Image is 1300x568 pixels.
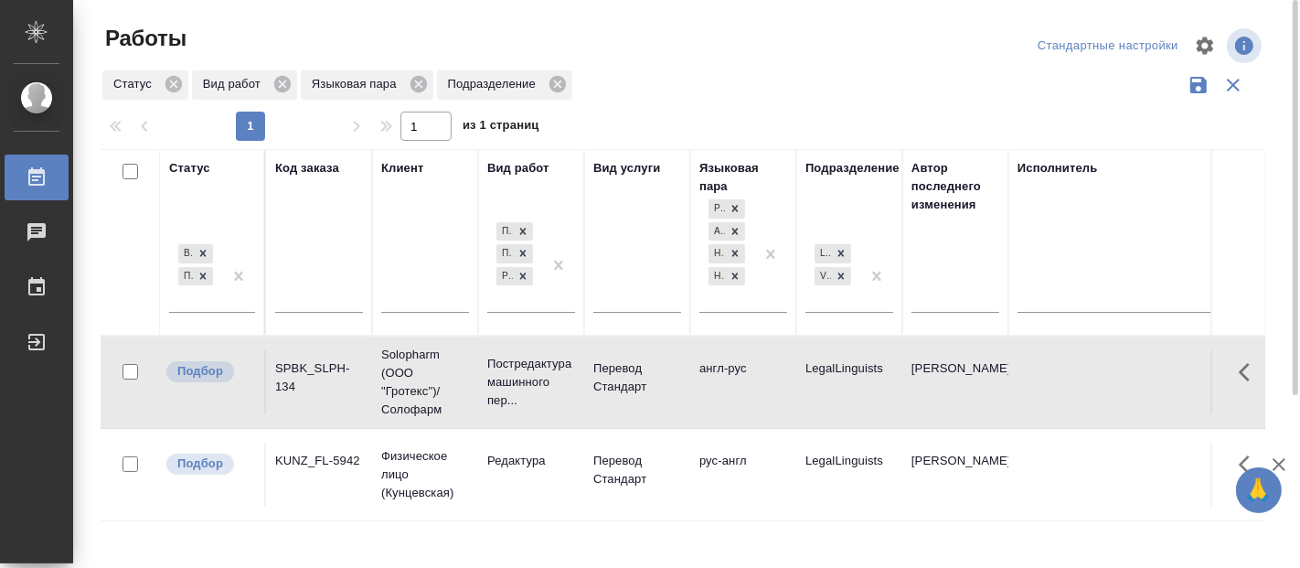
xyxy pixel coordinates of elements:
div: LegalLinguists, VIP клиенты [813,265,853,288]
div: LegalLinguists, VIP клиенты [813,242,853,265]
div: Перевод [496,222,513,241]
span: 🙏 [1243,471,1274,509]
div: Языковая пара [699,159,787,196]
span: Работы [101,24,186,53]
div: рус-англ, англ-рус, нем-рус, нем-англ [707,242,747,265]
p: Перевод Стандарт [593,359,681,396]
p: Solopharm (ООО "Гротекс")/Солофарм [381,346,469,419]
button: Сбросить фильтры [1216,68,1251,102]
div: нем-англ [709,267,725,286]
div: Автор последнего изменения [911,159,999,214]
span: из 1 страниц [463,114,539,141]
div: рус-англ [709,199,725,219]
td: англ-рус [690,350,796,414]
p: Физическое лицо (Кунцевская) [381,447,469,502]
div: Можно подбирать исполнителей [165,359,255,384]
div: Исполнитель [1018,159,1098,177]
div: Код заказа [275,159,339,177]
div: KUNZ_FL-5942 [275,452,363,470]
div: В ожидании [178,244,193,263]
div: Перевод, Постредактура машинного перевода, Редактура [495,242,535,265]
td: [PERSON_NAME] [902,443,1008,507]
div: Вид работ [192,70,297,100]
div: Редактура [496,267,513,286]
p: Подбор [177,455,223,473]
div: split button [1033,32,1183,60]
div: Статус [169,159,210,177]
div: Подразделение [437,70,572,100]
p: Постредактура машинного пер... [487,355,575,410]
div: рус-англ, англ-рус, нем-рус, нем-англ [707,220,747,243]
div: Статус [102,70,188,100]
td: [PERSON_NAME] [902,350,1008,414]
div: Подразделение [805,159,900,177]
p: Редактура [487,452,575,470]
span: Настроить таблицу [1183,24,1227,68]
td: LegalLinguists [796,443,902,507]
div: Постредактура машинного перевода [496,244,513,263]
div: SPBK_SLPH-134 [275,359,363,396]
button: Здесь прячутся важные кнопки [1228,350,1272,394]
div: рус-англ, англ-рус, нем-рус, нем-англ [707,198,747,220]
div: Вид услуги [593,159,661,177]
p: Подбор [177,362,223,380]
div: Вид работ [487,159,549,177]
div: Клиент [381,159,423,177]
p: Статус [113,75,158,93]
div: англ-рус [709,222,725,241]
div: Перевод, Постредактура машинного перевода, Редактура [495,220,535,243]
div: LegalLinguists [815,244,831,263]
button: Здесь прячутся важные кнопки [1228,443,1272,487]
p: Подразделение [448,75,542,93]
div: Перевод, Постредактура машинного перевода, Редактура [495,265,535,288]
div: Подбор [178,267,193,286]
button: Сохранить фильтры [1181,68,1216,102]
div: В ожидании, Подбор [176,242,215,265]
span: Посмотреть информацию [1227,28,1265,63]
p: Языковая пара [312,75,403,93]
div: нем-рус [709,244,725,263]
td: LegalLinguists [796,350,902,414]
div: В ожидании, Подбор [176,265,215,288]
div: Можно подбирать исполнителей [165,452,255,477]
button: 🙏 [1236,467,1282,513]
p: Перевод Стандарт [593,452,681,488]
div: VIP клиенты [815,267,831,286]
div: Языковая пара [301,70,433,100]
div: рус-англ, англ-рус, нем-рус, нем-англ [707,265,747,288]
p: Вид работ [203,75,267,93]
td: рус-англ [690,443,796,507]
